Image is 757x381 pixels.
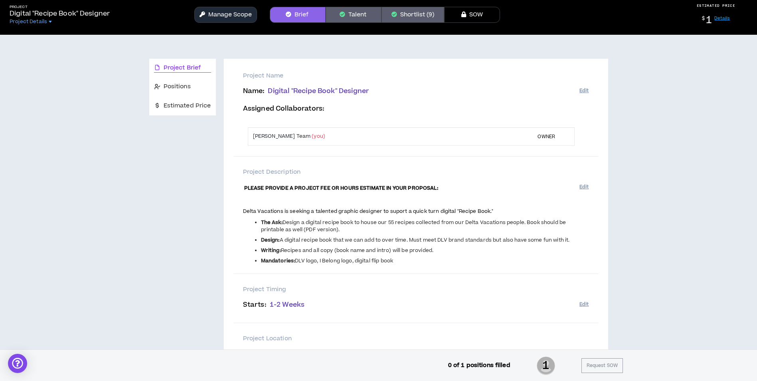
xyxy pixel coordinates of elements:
[10,9,110,18] p: Digital "Recipe Book" Designer
[10,5,110,9] h5: Project
[381,7,444,23] button: Shortlist (9)
[243,87,579,95] p: Name :
[281,247,433,254] span: Recipes and all copy (book name and intro) will be provided.
[295,257,393,264] span: DLV logo, I Belong logo, digital flip book
[326,7,381,23] button: Talent
[261,236,280,244] strong: Design:
[261,219,283,226] strong: The Ask:
[243,105,579,113] p: Assigned Collaborators :
[268,86,369,96] span: Digital "Recipe Book" Designer
[261,247,281,254] strong: Writing:
[579,298,589,311] button: Edit
[243,301,579,309] p: Starts :
[702,15,705,22] sup: $
[270,300,304,310] span: 1-2 Weeks
[579,347,589,360] button: Edit
[243,208,494,215] span: Delta Vacations is seeking a talented graphic designer to suport a quick turn digital "Recipe Book."
[448,361,510,370] p: 0 of 1 positions filled
[248,128,528,145] td: [PERSON_NAME] Team
[579,181,589,194] button: Edit
[697,3,735,8] p: ESTIMATED PRICE
[243,285,589,294] p: Project Timing
[244,185,438,192] strong: PLEASE PROVIDE A PROJECT FEE OR HOURS ESTIMATE IN YOUR PROPOSAL:
[194,7,257,23] button: Manage Scope
[579,84,589,97] button: Edit
[537,356,555,376] span: 1
[164,82,191,91] span: Positions
[164,63,201,72] span: Project Brief
[261,219,566,233] span: Design a digital recipe book to house our 55 recipes collected from our Delta Vacations people. B...
[581,358,623,373] button: Request SOW
[280,236,570,244] span: A digital recipe book that we can add to over time. Must meet DLV brand standards but also have s...
[312,133,325,140] span: (you)
[714,15,730,21] a: Details
[261,257,295,264] strong: Mandatories:
[444,7,500,23] button: SOW
[243,168,589,177] p: Project Description
[706,13,712,27] span: 1
[243,334,589,343] p: Project Location
[270,7,326,23] button: Brief
[8,354,27,373] div: Open Intercom Messenger
[243,71,589,80] p: Project Name
[164,101,211,110] span: Estimated Price
[10,18,47,25] span: Project Details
